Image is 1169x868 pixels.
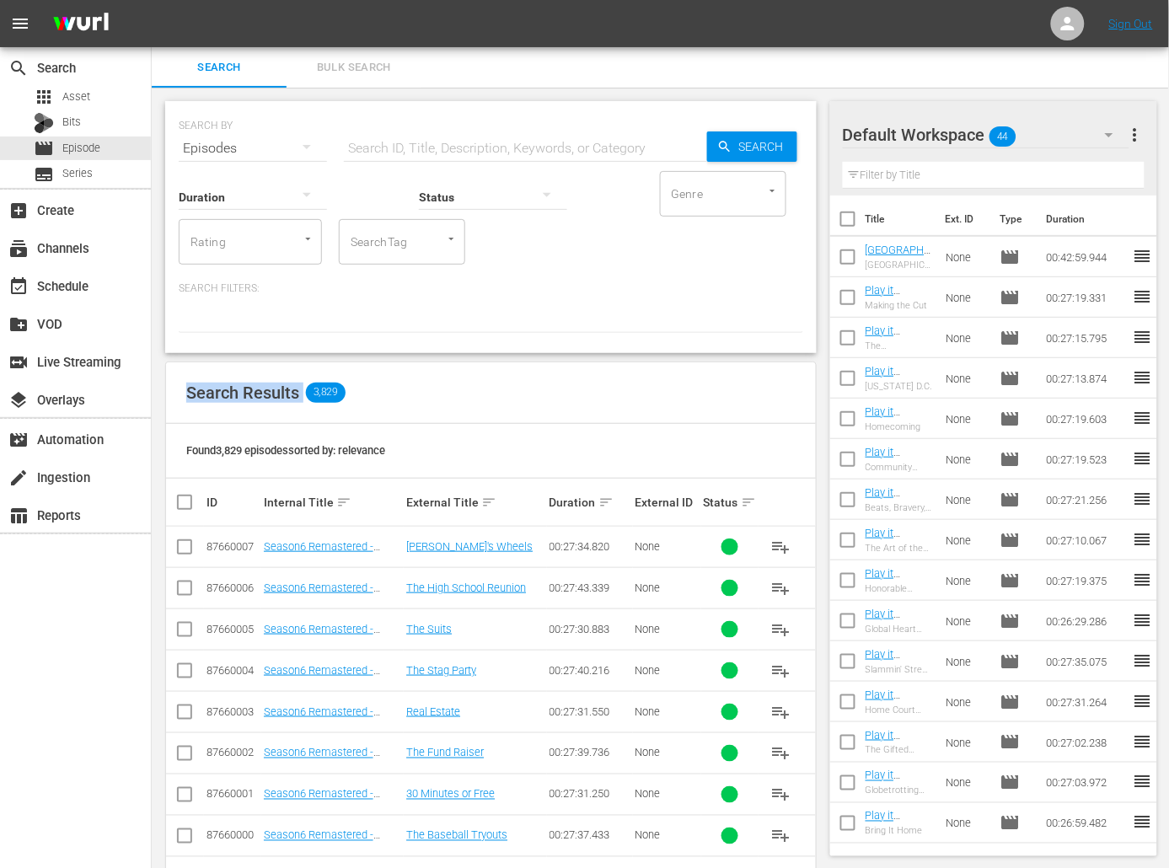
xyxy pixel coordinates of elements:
span: Channels [8,238,29,259]
div: Homecoming [866,421,933,432]
span: reorder [1132,489,1152,509]
div: Default Workspace [843,111,1130,158]
div: Community Compassion [866,462,933,473]
button: playlist_add [761,774,802,815]
div: Home Court Advantage [866,705,933,715]
td: None [940,520,994,560]
th: Title [866,196,936,243]
a: Play it Forward - S02E17 - Global Heart Warming [866,608,925,671]
a: The Stag Party [406,664,476,677]
a: Season6 Remastered - TRGS - S06E18 - 30 Minutes or Free [264,788,398,826]
div: Global Heart Warming [866,624,933,635]
a: The Baseball Tryouts [406,829,507,842]
div: Duration [550,492,630,512]
div: 00:27:40.216 [550,664,630,677]
a: Season6 Remastered - TRGS - S06E17 - The Baseball Tryouts [264,829,380,867]
div: None [635,664,699,677]
span: sort [598,495,614,510]
div: None [635,623,699,635]
td: 00:27:31.264 [1039,682,1132,722]
td: None [940,682,994,722]
td: None [940,763,994,803]
div: Beats, Bravery, & Basketball [866,502,933,513]
span: VOD [8,314,29,335]
div: 87660001 [206,788,259,801]
span: Schedule [8,276,29,297]
a: Play it Forward - S02E15 - Home Court Advantage [866,689,923,752]
div: [US_STATE] D.C. [866,381,933,392]
a: 30 Minutes or Free [406,788,495,801]
span: playlist_add [771,785,791,805]
div: The Art of the Game [866,543,933,554]
span: Bits [62,114,81,131]
a: Play it Forward - S02E16 - Slammin' Street Ball [866,648,914,711]
span: Episode [1000,409,1020,429]
span: Episode [1000,692,1020,712]
span: Search Results [186,383,299,403]
div: External Title [406,492,544,512]
a: The High School Reunion [406,581,526,594]
a: Play it Forward - S01E24 - [US_STATE][GEOGRAPHIC_DATA] [866,365,927,441]
a: The Suits [406,623,452,635]
span: Search [162,58,276,78]
a: Sign Out [1109,17,1153,30]
span: reorder [1132,367,1152,388]
div: 00:27:43.339 [550,581,630,594]
span: more_vert [1124,125,1145,145]
span: playlist_add [771,702,791,722]
div: None [635,540,699,553]
div: External ID [635,496,699,509]
span: 44 [989,119,1016,154]
span: reorder [1132,448,1152,469]
span: reorder [1132,691,1152,711]
span: reorder [1132,246,1152,266]
span: Episode [1000,611,1020,631]
div: None [635,747,699,759]
span: Reports [8,506,29,526]
td: None [940,439,994,480]
td: 00:26:59.482 [1039,803,1132,844]
td: 00:27:19.331 [1039,277,1132,318]
div: 87660002 [206,747,259,759]
a: Play it Forward - S01E22 - Community Compassion [866,446,926,509]
td: 00:42:59.944 [1039,237,1132,277]
button: Open [764,183,780,199]
td: None [940,277,994,318]
th: Ext. ID [936,196,989,243]
span: Episode [1000,449,1020,469]
a: Season6 Remastered - TRGS - S06E24 - [PERSON_NAME]'s Wheels [264,540,390,578]
p: Search Filters: [179,281,803,296]
span: reorder [1132,570,1152,590]
div: Bits [34,113,54,133]
button: playlist_add [761,609,802,650]
div: 00:27:34.820 [550,540,630,553]
span: reorder [1132,529,1152,549]
div: 00:27:39.736 [550,747,630,759]
span: Episode [1000,651,1020,672]
span: sort [336,495,351,510]
th: Type [989,196,1036,243]
span: Asset [34,87,54,107]
button: playlist_add [761,651,802,691]
a: Play it Forward - S01E23 - Homecoming [866,405,931,456]
button: playlist_add [761,527,802,567]
a: Season6 Remastered - TRGS - S06E20 - Real Estate [264,705,399,731]
td: 00:27:21.256 [1039,480,1132,520]
td: None [940,237,994,277]
td: None [940,399,994,439]
span: sort [481,495,496,510]
a: Play it Forward - S01E25 - The Ambassadors of Goodwill [866,324,933,388]
td: 00:27:02.238 [1039,722,1132,763]
div: Episodes [179,125,327,172]
div: 00:27:31.550 [550,705,630,718]
span: Episode [1000,530,1020,550]
a: Season6 Remastered - TRGS - S06E19 - The Fund Raiser [264,747,389,785]
a: The Fund Raiser [406,747,484,759]
td: None [940,318,994,358]
div: ID [206,496,259,509]
div: Internal Title [264,492,402,512]
a: Real Estate [406,705,460,718]
span: reorder [1132,610,1152,630]
span: Episode [1000,571,1020,591]
div: Bring It Home [866,826,933,837]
